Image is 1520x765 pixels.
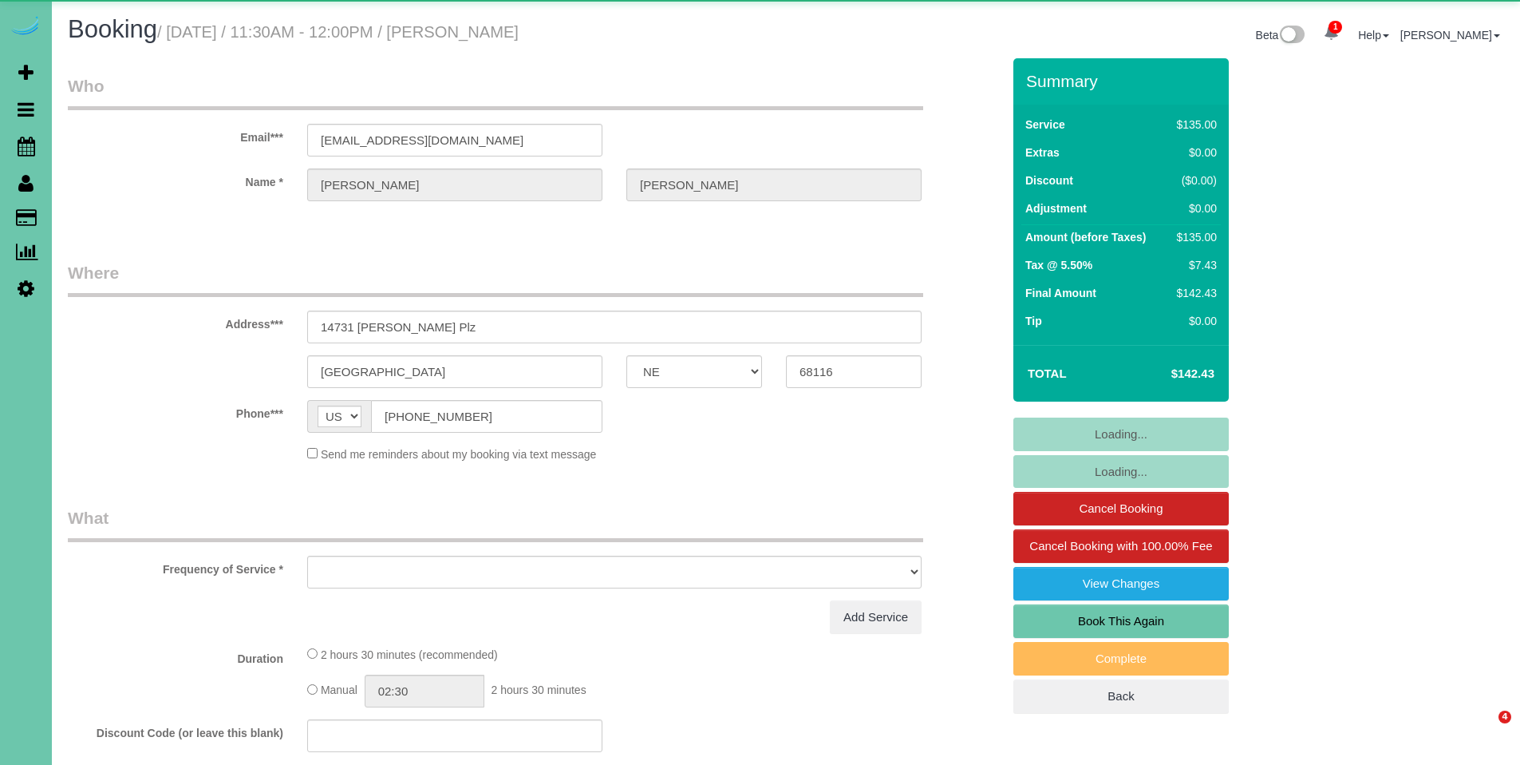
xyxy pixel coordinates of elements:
[1013,604,1229,638] a: Book This Again
[56,645,295,667] label: Duration
[1026,72,1221,90] h3: Summary
[10,16,41,38] img: Automaid Logo
[1171,229,1217,245] div: $135.00
[1025,172,1073,188] label: Discount
[157,23,519,41] small: / [DATE] / 11:30AM - 12:00PM / [PERSON_NAME]
[56,556,295,577] label: Frequency of Service *
[1171,257,1217,273] div: $7.43
[321,448,597,461] span: Send me reminders about my booking via text message
[68,506,923,542] legend: What
[1013,529,1229,563] a: Cancel Booking with 100.00% Fee
[1400,29,1500,42] a: [PERSON_NAME]
[68,261,923,297] legend: Where
[321,648,498,661] span: 2 hours 30 minutes (recommended)
[321,684,357,697] span: Manual
[1329,21,1342,34] span: 1
[1171,145,1217,161] div: $0.00
[1171,172,1217,188] div: ($0.00)
[1013,492,1229,525] a: Cancel Booking
[1171,313,1217,329] div: $0.00
[492,684,586,697] span: 2 hours 30 minutes
[1013,680,1229,713] a: Back
[1171,285,1217,301] div: $142.43
[1358,29,1389,42] a: Help
[1316,16,1347,51] a: 1
[1256,29,1305,42] a: Beta
[1025,257,1092,273] label: Tax @ 5.50%
[1025,229,1146,245] label: Amount (before Taxes)
[56,168,295,190] label: Name *
[830,601,922,634] a: Add Service
[1171,117,1217,133] div: $135.00
[1171,200,1217,216] div: $0.00
[56,719,295,741] label: Discount Code (or leave this blank)
[1013,567,1229,601] a: View Changes
[1029,539,1212,553] span: Cancel Booking with 100.00% Fee
[1025,313,1042,329] label: Tip
[1025,285,1096,301] label: Final Amount
[1025,117,1065,133] label: Service
[68,15,157,43] span: Booking
[68,74,923,110] legend: Who
[1028,367,1067,380] strong: Total
[1025,200,1087,216] label: Adjustment
[1278,26,1305,46] img: New interface
[1466,711,1504,749] iframe: Intercom live chat
[1498,711,1511,723] span: 4
[1025,145,1060,161] label: Extras
[1123,367,1214,381] h4: $142.43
